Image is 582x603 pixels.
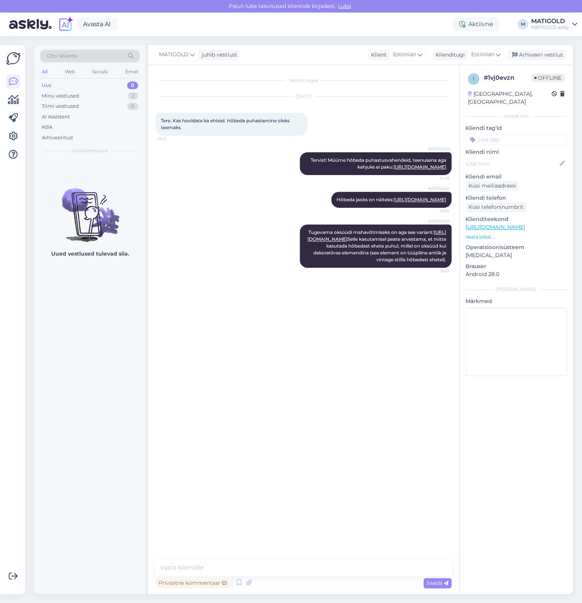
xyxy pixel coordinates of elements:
p: Kliendi telefon [466,194,567,202]
p: Operatsioonisüsteem [466,243,567,251]
div: Minu vestlused [42,92,79,100]
div: Email [124,67,140,77]
a: [URL][DOMAIN_NAME] [466,224,525,230]
div: # 1vj0evzn [484,73,531,82]
input: Lisa nimi [466,159,558,168]
div: M [518,19,528,30]
div: Uus [42,82,52,89]
img: No chats [34,175,146,243]
div: [GEOGRAPHIC_DATA], [GEOGRAPHIC_DATA] [468,90,552,106]
div: 0 [127,82,138,89]
span: Uued vestlused [72,147,108,154]
div: Arhiveeritud [42,134,73,142]
p: Märkmed [466,297,567,305]
span: Hõbeda jaoks on näiteks: [337,197,446,202]
span: 15:49 [421,175,449,181]
span: Estonian [471,51,494,59]
div: Aktiivne [453,17,499,31]
p: Uued vestlused tulevad siia. [51,250,129,258]
span: Estonian [393,51,416,59]
div: Klient [368,51,387,59]
div: Küsi meiliaadressi [466,181,519,191]
div: 2 [128,92,138,100]
div: Tiimi vestlused [42,103,79,110]
span: Tere. Kas hooldate ka ehteid. Hõbeda puhastamine oleks teemaks. [161,118,291,130]
div: All [40,67,49,77]
span: Otsi kliente [47,52,77,60]
p: Android 28.0 [466,270,567,278]
a: [URL][DOMAIN_NAME] [393,197,446,202]
div: Kliendi info [466,113,567,120]
a: [URL][DOMAIN_NAME] [393,164,446,170]
div: Socials [91,67,109,77]
p: Kliendi email [466,173,567,181]
div: Klienditugi [433,51,465,59]
div: Arhiveeri vestlus [508,50,566,60]
div: Vestlus algas [156,77,451,84]
div: [PERSON_NAME] [466,286,567,293]
span: 15:41 [158,136,186,142]
span: Tervist! Müüme hõbeda puhastusvahendeid, teenusena aga kahjuks ei paku: [311,157,447,170]
div: [DATE] [156,93,451,100]
span: Offline [531,74,565,82]
a: MATIGOLDMATIGOLD askly [531,18,577,30]
p: Brauser [466,262,567,270]
p: Klienditeekond [466,215,567,223]
span: 15:50 [421,208,449,214]
img: explore-ai [58,16,74,32]
div: MATIGOLD [531,18,569,24]
div: MATIGOLD askly [531,24,569,30]
span: Saada [426,579,448,586]
div: juhib vestlust [199,51,238,59]
a: Avasta AI [77,18,117,31]
p: [MEDICAL_DATA] [466,251,567,259]
span: Tugevama oksüüdi mahavõtmiseks on aga see variant: Selle kasutamisel peate arvestama, et mitte ka... [307,229,447,262]
div: Web [63,67,77,77]
span: MATIGOLD [159,51,189,59]
span: Luba [336,3,353,9]
div: AI Assistent [42,113,70,121]
div: Privaatne kommentaar [156,578,230,588]
span: 15:53 [421,268,449,274]
p: Kliendi tag'id [466,124,567,132]
span: MATIGOLD [421,146,449,152]
div: Küsi telefoninumbrit [466,202,527,212]
p: Vaata edasi ... [466,234,567,240]
div: 0 [127,103,138,110]
p: Kliendi nimi [466,148,567,156]
input: Lisa tag [466,134,567,145]
span: 1 [473,76,474,82]
span: MATIGOLD [421,218,449,224]
span: MATIGOLD [421,186,449,191]
div: Kõik [42,123,53,131]
img: Askly Logo [6,51,20,66]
